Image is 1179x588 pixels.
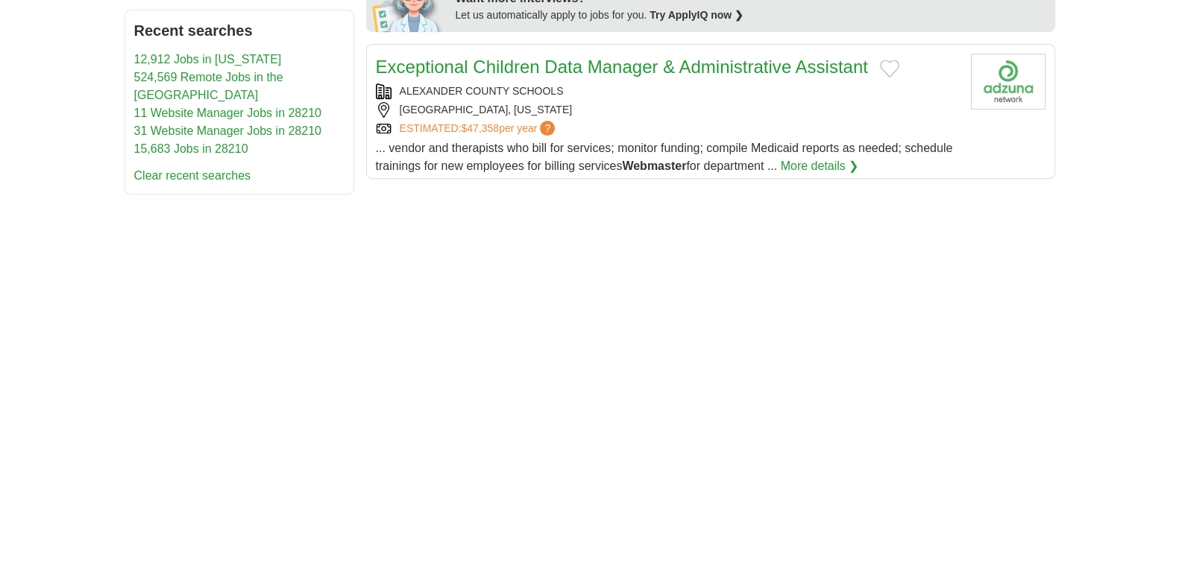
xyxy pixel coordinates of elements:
a: 15,683 Jobs in 28210 [134,142,248,155]
div: [GEOGRAPHIC_DATA], [US_STATE] [376,102,959,118]
a: Clear recent searches [134,169,251,182]
div: ALEXANDER COUNTY SCHOOLS [376,83,959,99]
a: 31 Website Manager Jobs in 28210 [134,124,321,137]
a: Try ApplyIQ now ❯ [650,9,743,21]
a: 12,912 Jobs in [US_STATE] [134,53,282,66]
span: ... vendor and therapists who bill for services; monitor funding; compile Medicaid reports as nee... [376,142,953,172]
img: Company logo [971,54,1046,110]
div: Let us automatically apply to jobs for you. [456,7,1046,23]
strong: Webmaster [622,159,686,172]
span: $47,358 [461,122,499,134]
a: ESTIMATED:$47,358per year? [400,121,559,136]
a: 11 Website Manager Jobs in 28210 [134,107,321,119]
a: Exceptional Children Data Manager & Administrative Assistant [376,57,868,77]
span: ? [540,121,555,136]
a: 524,569 Remote Jobs in the [GEOGRAPHIC_DATA] [134,71,283,101]
button: Add to favorite jobs [880,60,899,78]
h2: Recent searches [134,19,345,42]
a: More details ❯ [781,157,859,175]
